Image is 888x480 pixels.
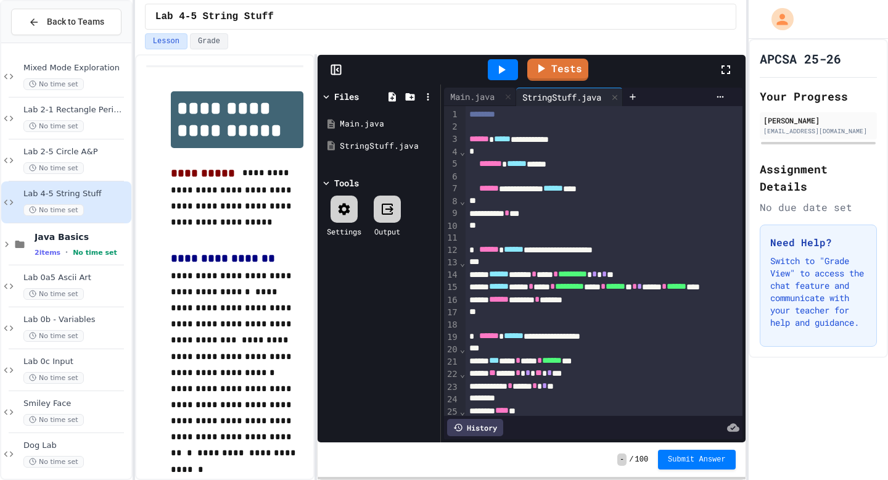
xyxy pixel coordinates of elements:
div: History [447,419,503,436]
div: [PERSON_NAME] [763,115,873,126]
div: StringStuff.java [516,88,623,106]
div: 17 [444,307,459,319]
div: Main.java [444,88,516,106]
div: 15 [444,281,459,294]
span: No time set [23,162,84,174]
span: No time set [23,456,84,468]
span: No time set [73,249,117,257]
span: 2 items [35,249,60,257]
div: 14 [444,269,459,281]
button: Grade [190,33,228,49]
h2: Your Progress [760,88,877,105]
div: [EMAIL_ADDRESS][DOMAIN_NAME] [763,126,873,136]
div: 8 [444,196,459,208]
span: Mixed Mode Exploration [23,63,129,73]
h3: Need Help? [770,235,866,250]
div: 7 [444,183,459,195]
div: 2 [444,121,459,133]
span: • [65,247,68,257]
div: 20 [444,344,459,356]
div: 22 [444,368,459,381]
span: No time set [23,372,84,384]
span: Fold line [459,407,466,416]
div: My Account [758,5,797,33]
div: 16 [444,294,459,307]
span: No time set [23,120,84,132]
div: 25 [444,406,459,418]
span: Lab 4-5 String Stuff [23,189,129,199]
div: 13 [444,257,459,269]
div: 18 [444,319,459,331]
span: No time set [23,78,84,90]
span: Fold line [459,147,466,157]
div: 24 [444,394,459,406]
span: No time set [23,288,84,300]
span: Fold line [459,369,466,379]
span: Fold line [459,344,466,354]
span: Lab 2-5 Circle A&P [23,147,129,157]
span: Lab 4-5 String Stuff [155,9,274,24]
a: Tests [527,59,588,81]
span: Lab 0c Input [23,357,129,367]
span: Dog Lab [23,441,129,451]
span: Fold line [459,196,466,206]
span: Lab 0a5 Ascii Art [23,273,129,283]
span: Lab 0b - Variables [23,315,129,325]
span: Fold line [459,258,466,268]
div: 11 [444,232,459,244]
span: Back to Teams [47,15,104,28]
div: 3 [444,133,459,146]
button: Submit Answer [658,450,736,470]
h2: Assignment Details [760,160,877,195]
button: Back to Teams [11,9,121,35]
div: Main.java [444,90,501,103]
div: Tools [334,176,359,189]
span: No time set [23,204,84,216]
div: 21 [444,356,459,368]
div: 9 [444,207,459,220]
div: StringStuff.java [516,91,607,104]
p: Switch to "Grade View" to access the chat feature and communicate with your teacher for help and ... [770,255,866,329]
span: - [617,453,627,466]
div: 23 [444,381,459,394]
button: Lesson [145,33,187,49]
span: Java Basics [35,231,129,242]
span: Submit Answer [668,455,726,465]
div: 10 [444,220,459,233]
div: 19 [444,331,459,344]
div: 12 [444,244,459,257]
span: 100 [635,455,649,465]
div: Files [334,90,359,103]
div: StringStuff.java [340,140,436,152]
span: No time set [23,414,84,426]
div: Settings [327,226,361,237]
div: 5 [444,158,459,170]
div: Output [374,226,400,237]
div: 1 [444,109,459,121]
span: Lab 2-1 Rectangle Perimeter [23,105,129,115]
span: Smiley Face [23,399,129,409]
span: / [629,455,633,465]
div: 4 [444,146,459,159]
div: Main.java [340,118,436,130]
h1: APCSA 25-26 [760,50,841,67]
div: 6 [444,171,459,183]
span: No time set [23,330,84,342]
div: No due date set [760,200,877,215]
